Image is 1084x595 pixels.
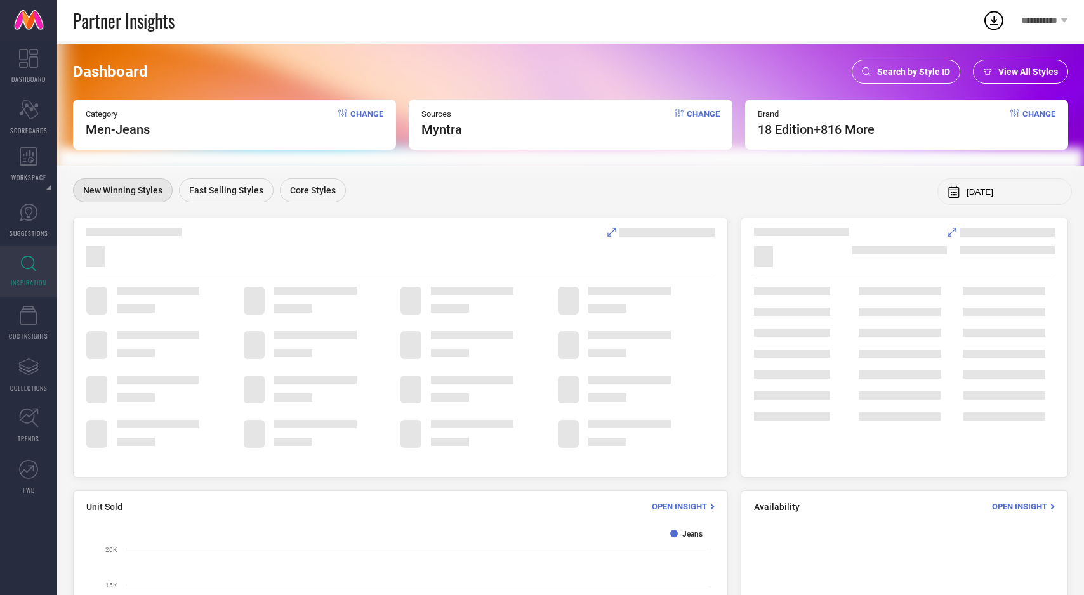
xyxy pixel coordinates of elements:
[10,126,48,135] span: SCORECARDS
[652,500,715,513] div: Open Insight
[998,67,1058,77] span: View All Styles
[682,530,703,539] text: Jeans
[11,173,46,182] span: WORKSPACE
[350,109,383,137] span: Change
[652,502,707,511] span: Open Insight
[83,185,162,195] span: New Winning Styles
[758,109,875,119] span: Brand
[754,502,800,512] span: Availability
[18,434,39,443] span: TRENDS
[73,63,148,81] span: Dashboard
[10,383,48,393] span: COLLECTIONS
[23,485,35,495] span: FWD
[86,502,122,512] span: Unit Sold
[421,109,462,119] span: Sources
[607,228,715,237] div: Analyse
[189,185,263,195] span: Fast Selling Styles
[687,109,720,137] span: Change
[11,278,46,287] span: INSPIRATION
[86,122,150,137] span: Men-Jeans
[982,9,1005,32] div: Open download list
[10,228,48,238] span: SUGGESTIONS
[1022,109,1055,137] span: Change
[948,228,1055,237] div: Analyse
[11,74,46,84] span: DASHBOARD
[105,582,117,589] text: 15K
[992,502,1047,511] span: Open Insight
[877,67,950,77] span: Search by Style ID
[992,500,1055,513] div: Open Insight
[73,8,175,34] span: Partner Insights
[758,122,875,137] span: 18 edition +816 More
[9,331,48,341] span: CDC INSIGHTS
[86,109,150,119] span: Category
[105,546,117,553] text: 20K
[290,185,336,195] span: Core Styles
[967,187,1062,197] input: Select month
[421,122,462,137] span: myntra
